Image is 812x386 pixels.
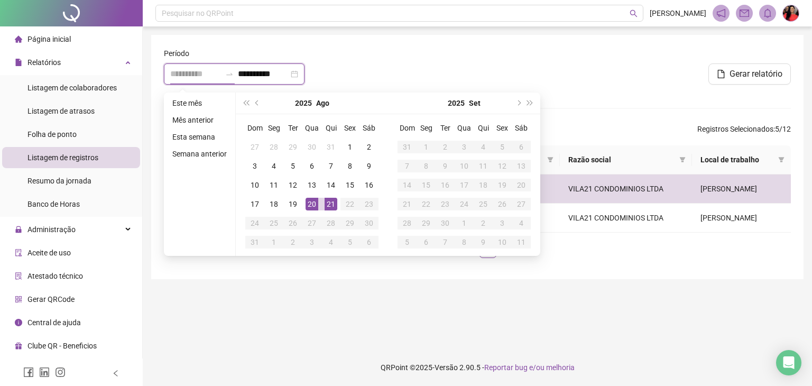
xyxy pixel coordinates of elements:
span: facebook [23,367,34,378]
td: 2025-08-27 [302,214,321,233]
span: qrcode [15,296,22,303]
div: 2 [363,141,375,153]
td: 2025-09-08 [417,157,436,176]
span: left [112,370,119,377]
div: 8 [420,160,432,172]
div: 14 [401,179,413,191]
td: 2025-08-03 [245,157,264,176]
td: 2025-08-30 [359,214,379,233]
td: 2025-08-29 [340,214,359,233]
td: 2025-09-21 [398,195,417,214]
td: 2025-08-24 [245,214,264,233]
div: 20 [515,179,528,191]
span: : 5 / 12 [697,123,791,140]
div: 23 [363,198,375,210]
td: 2025-07-27 [245,137,264,157]
td: 2025-08-23 [359,195,379,214]
td: 2025-08-25 [264,214,283,233]
span: instagram [55,367,66,378]
td: 2025-08-11 [264,176,283,195]
span: Folha de ponto [27,130,77,139]
div: 1 [344,141,356,153]
div: 15 [420,179,432,191]
div: 27 [248,141,261,153]
td: 2025-09-25 [474,195,493,214]
th: Sex [340,118,359,137]
span: Administração [27,225,76,234]
td: 2025-08-17 [245,195,264,214]
div: 22 [344,198,356,210]
td: 2025-09-09 [436,157,455,176]
td: VILA21 CONDOMINIOS LTDA [560,204,692,233]
button: next-year [512,93,524,114]
td: 2025-08-08 [340,157,359,176]
td: 2025-08-26 [283,214,302,233]
div: 1 [458,217,470,229]
td: 2025-08-10 [245,176,264,195]
span: Clube QR - Beneficios [27,342,97,350]
div: 3 [306,236,318,249]
div: 27 [306,217,318,229]
th: Sáb [359,118,379,137]
td: 2025-08-05 [283,157,302,176]
td: 2025-09-14 [398,176,417,195]
div: 5 [287,160,299,172]
td: 2025-09-19 [493,176,512,195]
td: 2025-08-20 [302,195,321,214]
div: 11 [267,179,280,191]
td: 2025-10-03 [493,214,512,233]
th: Dom [398,118,417,137]
div: 4 [267,160,280,172]
th: Seg [264,118,283,137]
span: mail [740,8,749,18]
div: 6 [420,236,432,249]
div: 1 [267,236,280,249]
li: Página anterior [437,241,454,258]
span: Atestado técnico [27,272,83,280]
div: 3 [458,141,470,153]
td: 2025-09-07 [398,157,417,176]
div: 23 [439,198,451,210]
div: 24 [248,217,261,229]
span: Listagem de colaboradores [27,84,117,92]
button: right [501,241,518,258]
div: 3 [496,217,509,229]
span: file [717,70,725,78]
div: 3 [248,160,261,172]
div: 11 [515,236,528,249]
th: Qui [321,118,340,137]
footer: QRPoint © 2025 - 2.90.5 - [143,349,812,386]
td: 2025-09-11 [474,157,493,176]
button: month panel [469,93,481,114]
span: filter [677,152,688,168]
div: 1 [420,141,432,153]
span: file [15,59,22,66]
li: Este mês [168,97,231,109]
span: Razão social [568,154,675,166]
div: 9 [439,160,451,172]
div: 25 [477,198,490,210]
td: 2025-08-18 [264,195,283,214]
div: 28 [325,217,337,229]
span: Registros Selecionados [697,125,773,133]
div: 8 [458,236,470,249]
div: 29 [420,217,432,229]
td: 2025-09-15 [417,176,436,195]
td: 2025-08-02 [359,137,379,157]
td: 2025-09-03 [455,137,474,157]
span: Relatórios [27,58,61,67]
span: lock [15,226,22,233]
td: 2025-07-29 [283,137,302,157]
span: info-circle [15,319,22,326]
td: 2025-08-19 [283,195,302,214]
td: 2025-10-08 [455,233,474,252]
td: 2025-08-07 [321,157,340,176]
div: 5 [344,236,356,249]
span: filter [776,152,787,168]
td: 2025-09-10 [455,157,474,176]
span: gift [15,342,22,350]
div: 19 [287,198,299,210]
div: 2 [439,141,451,153]
td: 2025-08-31 [398,137,417,157]
td: 2025-10-06 [417,233,436,252]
